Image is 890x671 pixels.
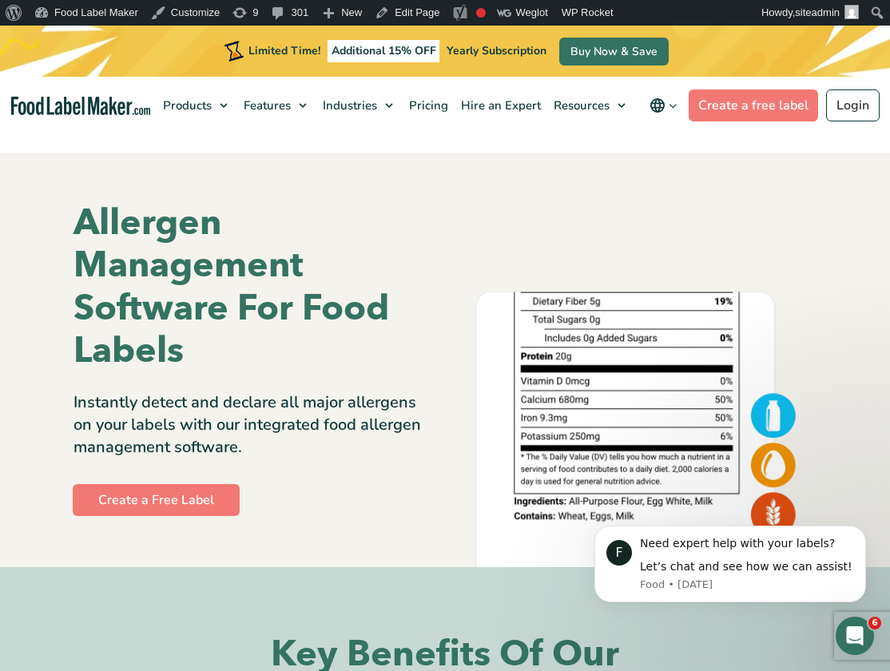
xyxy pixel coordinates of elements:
a: Resources [546,77,634,134]
a: Create a free label [689,89,818,121]
span: siteadmin [795,6,840,18]
a: Hire an Expert [453,77,546,134]
div: Focus keyphrase not set [476,8,486,18]
span: Resources [549,97,611,113]
a: Pricing [401,77,453,134]
a: Industries [315,77,401,134]
p: Instantly detect and declare all major allergens on your labels with our integrated food allergen... [74,391,433,459]
span: Limited Time! [248,43,320,58]
span: 6 [868,617,881,629]
span: Products [158,97,213,113]
h1: Allergen Management Software For Food Labels [74,201,433,372]
iframe: Intercom notifications message [570,502,890,628]
span: Pricing [404,97,450,113]
span: Yearly Subscription [447,43,546,58]
a: Features [236,77,315,134]
span: Hire an Expert [456,97,542,113]
a: Create a Free Label [73,484,240,516]
a: Buy Now & Save [559,38,669,66]
span: Additional 15% OFF [328,40,440,62]
a: Products [155,77,236,134]
a: Login [826,89,880,121]
span: Industries [318,97,379,113]
iframe: Intercom live chat [836,617,874,655]
span: Features [239,97,292,113]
